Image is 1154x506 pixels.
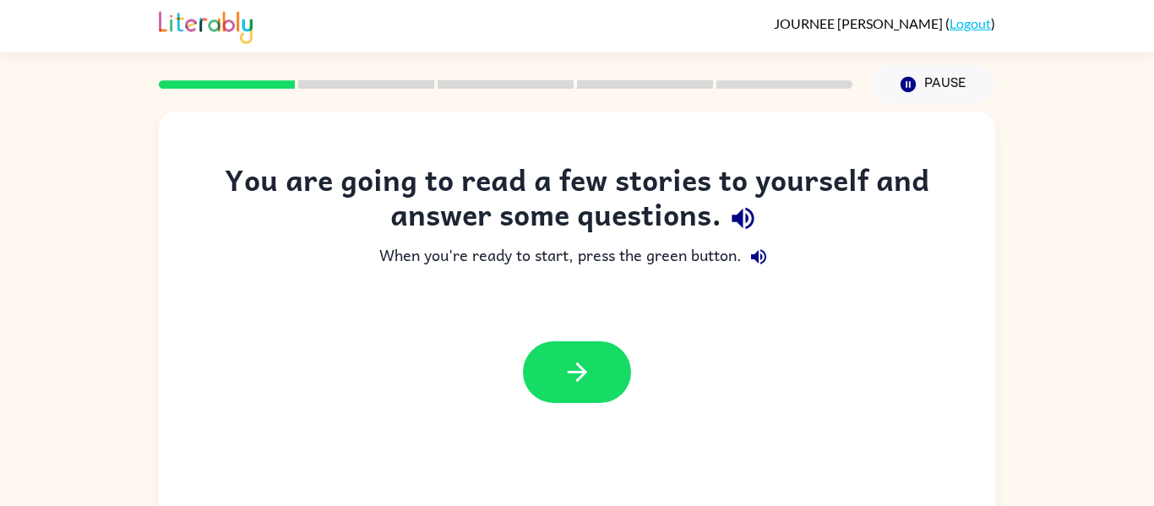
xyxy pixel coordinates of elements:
a: Logout [950,15,991,31]
button: Pause [873,65,995,104]
div: ( ) [774,15,995,31]
div: You are going to read a few stories to yourself and answer some questions. [193,162,961,240]
img: Literably [159,7,253,44]
div: When you're ready to start, press the green button. [193,240,961,274]
span: JOURNEE [PERSON_NAME] [774,15,945,31]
